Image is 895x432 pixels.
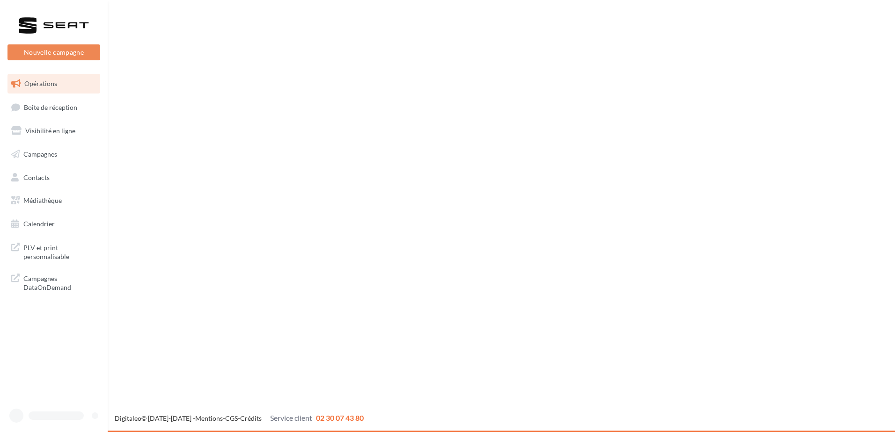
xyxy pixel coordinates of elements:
[6,191,102,210] a: Médiathèque
[23,241,96,261] span: PLV et print personnalisable
[6,121,102,141] a: Visibilité en ligne
[6,144,102,164] a: Campagnes
[240,414,262,422] a: Crédits
[195,414,223,422] a: Mentions
[23,272,96,292] span: Campagnes DataOnDemand
[6,168,102,187] a: Contacts
[6,268,102,296] a: Campagnes DataOnDemand
[225,414,238,422] a: CGS
[24,79,57,87] span: Opérations
[23,196,62,204] span: Médiathèque
[24,103,77,111] span: Boîte de réception
[270,413,312,422] span: Service client
[6,74,102,94] a: Opérations
[7,44,100,60] button: Nouvelle campagne
[115,414,364,422] span: © [DATE]-[DATE] - - -
[115,414,141,422] a: Digitaleo
[6,97,102,117] a: Boîte de réception
[25,127,75,135] span: Visibilité en ligne
[23,220,55,228] span: Calendrier
[23,173,50,181] span: Contacts
[6,214,102,234] a: Calendrier
[23,150,57,158] span: Campagnes
[6,238,102,265] a: PLV et print personnalisable
[316,413,364,422] span: 02 30 07 43 80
